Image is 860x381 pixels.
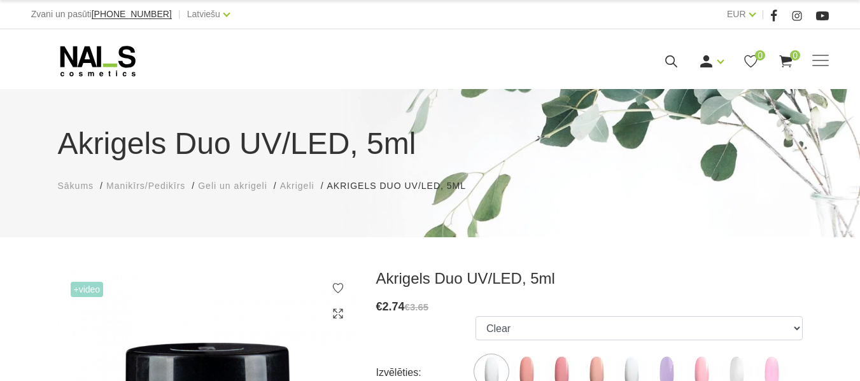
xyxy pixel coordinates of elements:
[58,181,94,191] span: Sākums
[376,300,383,313] span: €
[778,53,794,69] a: 0
[790,50,800,60] span: 0
[280,179,314,193] a: Akrigeli
[198,181,267,191] span: Geli un akrigeli
[187,6,220,22] a: Latviešu
[106,181,185,191] span: Manikīrs/Pedikīrs
[383,300,405,313] span: 2.74
[743,53,759,69] a: 0
[106,179,185,193] a: Manikīrs/Pedikīrs
[376,269,803,288] h3: Akrigels Duo UV/LED, 5ml
[755,50,765,60] span: 0
[58,121,803,167] h1: Akrigels Duo UV/LED, 5ml
[92,10,172,19] a: [PHONE_NUMBER]
[71,282,104,297] span: +Video
[327,179,479,193] li: Akrigels Duo UV/LED, 5ml
[178,6,181,22] span: |
[405,301,429,312] s: €3.65
[280,181,314,191] span: Akrigeli
[92,9,172,19] span: [PHONE_NUMBER]
[58,179,94,193] a: Sākums
[727,6,746,22] a: EUR
[762,6,765,22] span: |
[31,6,172,22] div: Zvani un pasūti
[198,179,267,193] a: Geli un akrigeli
